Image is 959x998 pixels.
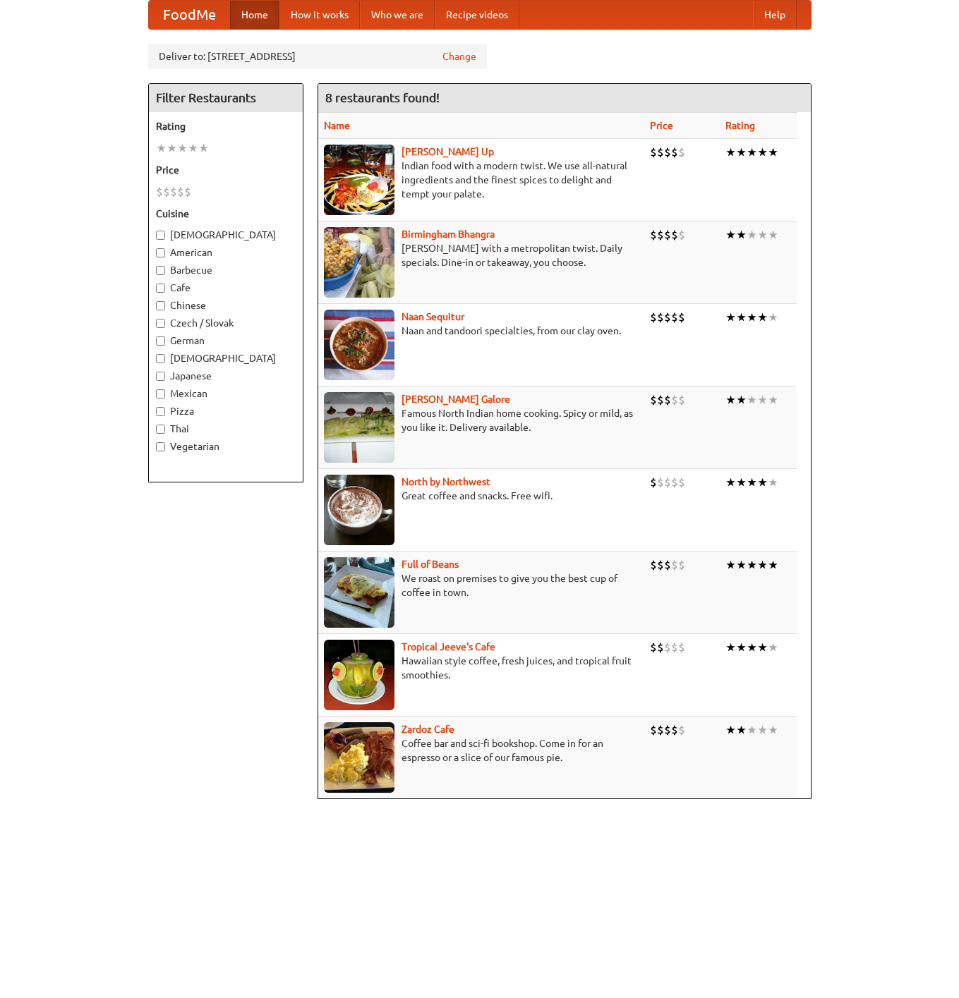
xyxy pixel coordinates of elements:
li: $ [671,227,678,243]
li: $ [650,227,657,243]
label: Japanese [156,369,296,383]
li: $ [650,392,657,408]
ng-pluralize: 8 restaurants found! [325,91,440,104]
img: beans.jpg [324,557,394,628]
p: We roast on premises to give you the best cup of coffee in town. [324,571,639,600]
li: ★ [736,722,747,738]
li: $ [678,722,685,738]
li: $ [650,145,657,160]
li: ★ [768,722,778,738]
li: $ [657,475,664,490]
li: ★ [768,310,778,325]
li: $ [664,475,671,490]
img: north.jpg [324,475,394,545]
p: Indian food with a modern twist. We use all-natural ingredients and the finest spices to delight ... [324,159,639,201]
li: $ [664,722,671,738]
li: ★ [725,722,736,738]
p: Hawaiian style coffee, fresh juices, and tropical fruit smoothies. [324,654,639,682]
li: $ [678,227,685,243]
li: $ [650,640,657,655]
li: ★ [736,227,747,243]
div: Deliver to: [STREET_ADDRESS] [148,44,487,69]
label: Thai [156,422,296,436]
img: bhangra.jpg [324,227,394,298]
h5: Rating [156,119,296,133]
h5: Cuisine [156,207,296,221]
img: curryup.jpg [324,145,394,215]
input: Czech / Slovak [156,319,165,328]
li: ★ [768,557,778,573]
p: [PERSON_NAME] with a metropolitan twist. Daily specials. Dine-in or takeaway, you choose. [324,241,639,269]
li: $ [657,310,664,325]
a: Change [442,49,476,63]
label: Vegetarian [156,439,296,454]
input: American [156,248,165,257]
a: Help [753,1,797,29]
a: [PERSON_NAME] Galore [402,394,510,405]
li: $ [671,145,678,160]
li: $ [657,145,664,160]
li: $ [657,227,664,243]
li: ★ [768,145,778,160]
li: $ [671,557,678,573]
li: $ [678,392,685,408]
li: $ [664,310,671,325]
li: ★ [747,722,757,738]
b: Naan Sequitur [402,311,464,322]
li: ★ [747,310,757,325]
li: $ [657,392,664,408]
li: ★ [768,640,778,655]
li: ★ [725,640,736,655]
img: zardoz.jpg [324,722,394,793]
a: Tropical Jeeve's Cafe [402,641,495,652]
a: How it works [279,1,360,29]
a: North by Northwest [402,476,490,487]
input: Japanese [156,372,165,381]
li: $ [170,184,177,200]
a: Price [650,120,673,131]
li: ★ [747,557,757,573]
li: ★ [757,227,768,243]
label: [DEMOGRAPHIC_DATA] [156,228,296,242]
li: $ [664,557,671,573]
li: ★ [736,557,747,573]
li: ★ [757,145,768,160]
p: Naan and tandoori specialties, from our clay oven. [324,324,639,338]
li: $ [671,640,678,655]
label: American [156,245,296,260]
li: ★ [747,392,757,408]
label: Barbecue [156,263,296,277]
a: Recipe videos [435,1,519,29]
input: Cafe [156,284,165,293]
a: Rating [725,120,755,131]
li: ★ [725,475,736,490]
p: Coffee bar and sci-fi bookshop. Come in for an espresso or a slice of our famous pie. [324,736,639,765]
li: ★ [736,475,747,490]
input: [DEMOGRAPHIC_DATA] [156,354,165,363]
li: ★ [188,140,198,156]
li: $ [671,722,678,738]
li: ★ [156,140,167,156]
a: [PERSON_NAME] Up [402,146,494,157]
li: ★ [736,145,747,160]
label: Chinese [156,298,296,312]
input: German [156,336,165,346]
li: ★ [757,722,768,738]
b: Full of Beans [402,559,459,570]
li: $ [664,227,671,243]
li: ★ [167,140,177,156]
li: $ [671,475,678,490]
a: Who we are [360,1,435,29]
li: $ [671,392,678,408]
li: $ [650,557,657,573]
h5: Price [156,163,296,177]
a: Birmingham Bhangra [402,229,495,240]
li: $ [650,475,657,490]
input: Pizza [156,407,165,416]
li: ★ [757,557,768,573]
li: ★ [736,640,747,655]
